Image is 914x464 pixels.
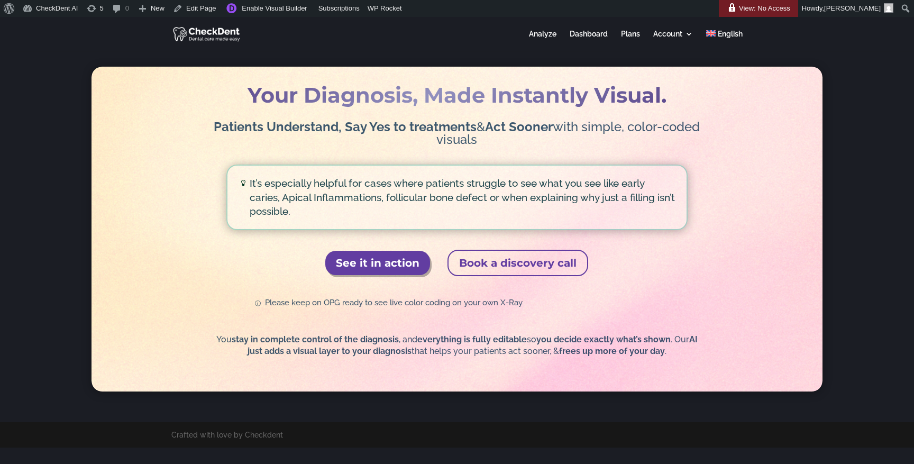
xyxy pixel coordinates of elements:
[417,334,527,344] strong: everything is fully editable
[325,251,430,275] a: See it in action
[247,176,677,219] span: It’s especially helpful for cases where patients struggle to see what you see like early caries, ...
[173,25,241,42] img: CheckDent AI
[824,4,881,12] span: [PERSON_NAME]
[485,119,553,134] strong: Act Sooner
[238,176,247,190] span: 
[653,30,693,51] a: Account
[208,334,706,358] p: You , and so . Our that helps your patients act sooner, & .
[171,430,283,445] div: Crafted with love by Checkdent
[718,30,743,38] span: English
[706,30,743,51] a: English
[262,297,523,308] span: Please keep on OPG ready to see live color coding on your own X-Ray
[621,30,640,51] a: Plans
[529,30,556,51] a: Analyze
[884,3,893,13] img: Arnav Saha
[536,334,671,344] strong: you decide exactly what’s shown
[232,334,399,344] strong: stay in complete control of the diagnosis
[208,121,706,146] p: & with simple, color-coded visuals
[252,297,262,310] span: p
[102,85,812,111] h1: Your Diagnosis, Made Instantly Visual.
[214,119,477,134] strong: Patients Understand, Say Yes to treatments
[559,346,665,356] strong: frees up more of your day
[570,30,608,51] a: Dashboard
[447,250,588,276] a: Book a discovery call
